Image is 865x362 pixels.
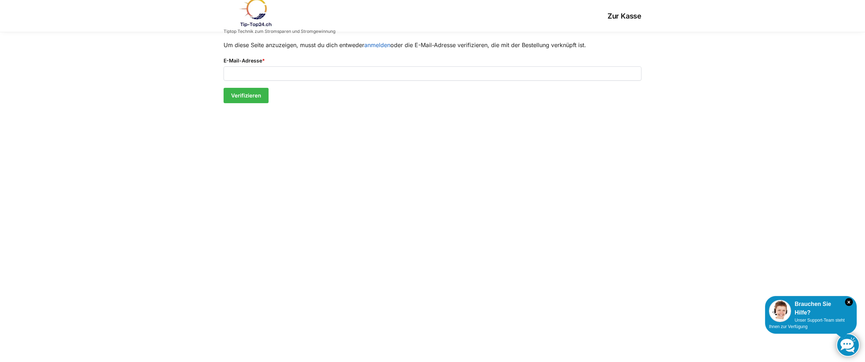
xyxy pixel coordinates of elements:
label: E-Mail-Adresse [224,57,641,65]
span: Unser Support-Team steht Ihnen zur Verfügung [769,318,845,329]
a: anmelden [364,41,390,49]
h1: Zur Kasse [335,12,641,20]
p: Um diese Seite anzuzeigen, musst du dich entweder oder die E-Mail-Adresse verifizieren, die mit d... [224,41,641,50]
p: Tiptop Technik zum Stromsparen und Stromgewinnung [224,29,335,34]
div: Brauchen Sie Hilfe? [769,300,853,317]
i: Schließen [845,298,853,306]
button: Verifizieren [224,88,269,104]
img: Customer service [769,300,791,322]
